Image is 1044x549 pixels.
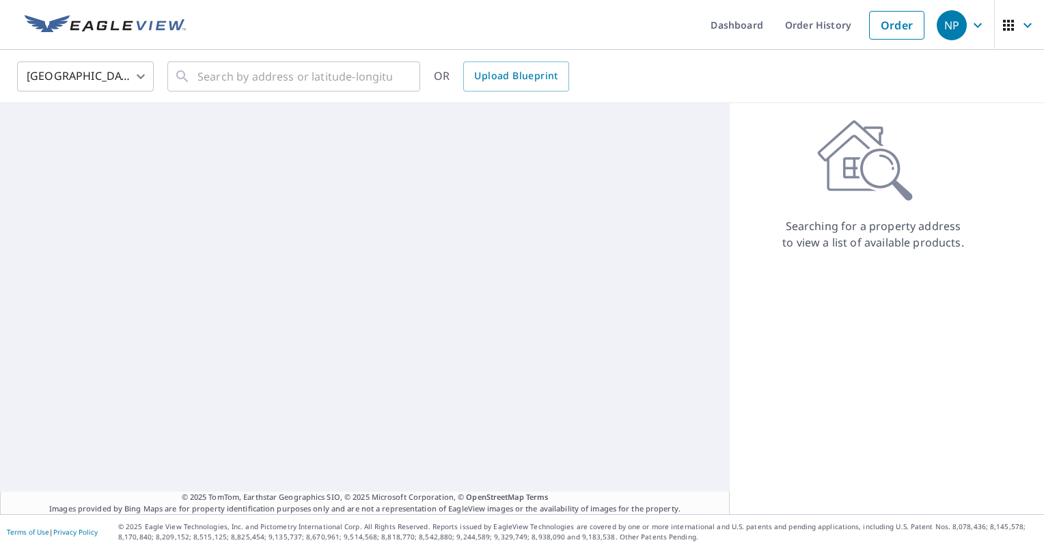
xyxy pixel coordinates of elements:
[17,57,154,96] div: [GEOGRAPHIC_DATA]
[474,68,558,85] span: Upload Blueprint
[7,528,98,536] p: |
[118,522,1037,542] p: © 2025 Eagle View Technologies, Inc. and Pictometry International Corp. All Rights Reserved. Repo...
[526,492,549,502] a: Terms
[7,527,49,537] a: Terms of Use
[434,61,569,91] div: OR
[197,57,392,96] input: Search by address or latitude-longitude
[463,61,568,91] a: Upload Blueprint
[182,492,549,503] span: © 2025 TomTom, Earthstar Geographics SIO, © 2025 Microsoft Corporation, ©
[25,15,186,36] img: EV Logo
[466,492,523,502] a: OpenStreetMap
[937,10,967,40] div: NP
[782,218,965,251] p: Searching for a property address to view a list of available products.
[53,527,98,537] a: Privacy Policy
[869,11,924,40] a: Order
